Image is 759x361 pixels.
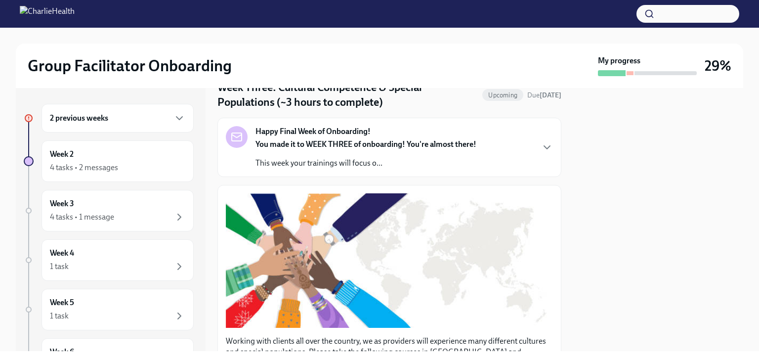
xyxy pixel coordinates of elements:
h6: Week 4 [50,248,74,259]
span: Upcoming [482,91,523,99]
img: CharlieHealth [20,6,75,22]
div: 4 tasks • 1 message [50,212,114,223]
p: This week your trainings will focus o... [255,158,476,169]
div: 1 task [50,261,69,272]
span: September 23rd, 2025 09:00 [527,90,561,100]
h4: Week Three: Cultural Competence & Special Populations (~3 hours to complete) [217,80,478,110]
h6: Week 3 [50,198,74,209]
div: 2 previous weeks [42,104,194,133]
a: Week 24 tasks • 2 messages [24,140,194,182]
a: Week 51 task [24,289,194,330]
h6: Week 6 [50,347,74,358]
strong: You made it to WEEK THREE of onboarding! You're almost there! [255,139,476,149]
strong: My progress [598,55,640,66]
h3: 29% [705,57,731,75]
span: Due [527,91,561,99]
h2: Group Facilitator Onboarding [28,56,232,76]
div: 1 task [50,311,69,321]
a: Week 41 task [24,239,194,281]
button: Zoom image [226,193,553,328]
h6: Week 5 [50,297,74,308]
h6: 2 previous weeks [50,113,108,124]
div: 4 tasks • 2 messages [50,162,118,173]
a: Week 34 tasks • 1 message [24,190,194,231]
strong: Happy Final Week of Onboarding! [255,126,371,137]
strong: [DATE] [540,91,561,99]
h6: Week 2 [50,149,74,160]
